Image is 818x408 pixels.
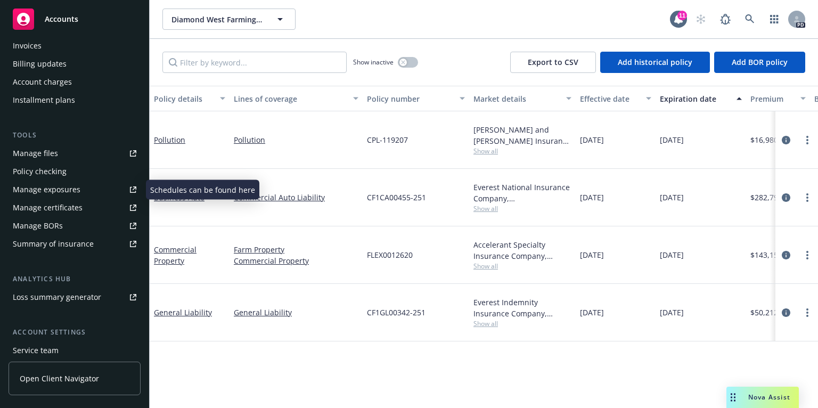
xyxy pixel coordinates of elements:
button: Expiration date [656,86,746,111]
span: $143,152.00 [750,249,793,260]
span: [DATE] [580,192,604,203]
a: Manage certificates [9,199,141,216]
div: Drag to move [726,387,740,408]
span: $282,797.92 [750,192,793,203]
div: Lines of coverage [234,93,347,104]
div: Analytics hub [9,274,141,284]
div: Everest Indemnity Insurance Company, [GEOGRAPHIC_DATA], Risk Placement Services, Inc. (RPS) [473,297,571,319]
button: Policy number [363,86,469,111]
span: [DATE] [660,134,684,145]
span: $50,212.00 [750,307,789,318]
span: [DATE] [580,134,604,145]
div: Policy checking [13,163,67,180]
div: Manage BORs [13,217,63,234]
button: Market details [469,86,576,111]
a: Pollution [234,134,358,145]
span: Show all [473,146,571,156]
div: Summary of insurance [13,235,94,252]
a: Loss summary generator [9,289,141,306]
a: Start snowing [690,9,711,30]
a: more [801,134,814,146]
span: [DATE] [660,192,684,203]
button: Premium [746,86,810,111]
a: more [801,306,814,319]
button: Diamond West Farming Company Inc. et al [162,9,296,30]
a: General Liability [154,307,212,317]
button: Nova Assist [726,387,799,408]
a: Manage exposures [9,181,141,198]
span: $16,980.00 [750,134,789,145]
a: Installment plans [9,92,141,109]
div: Billing updates [13,55,67,72]
span: CF1GL00342-251 [367,307,426,318]
button: Add historical policy [600,52,710,73]
span: Accounts [45,15,78,23]
a: more [801,249,814,262]
div: Policy details [154,93,214,104]
a: circleInformation [780,249,792,262]
div: Accelerant Specialty Insurance Company, Accelerant, Risk Placement Services, Inc. (RPS) [473,239,571,262]
div: Everest National Insurance Company, [GEOGRAPHIC_DATA], Risk Placement Services, Inc. (RPS) [473,182,571,204]
a: Manage BORs [9,217,141,234]
a: Policy checking [9,163,141,180]
span: Add historical policy [618,57,692,67]
div: Manage files [13,145,58,162]
span: Diamond West Farming Company Inc. et al [171,14,264,25]
span: Show all [473,204,571,213]
button: Export to CSV [510,52,596,73]
a: more [801,191,814,204]
button: Add BOR policy [714,52,805,73]
a: Summary of insurance [9,235,141,252]
div: Policy number [367,93,453,104]
a: circleInformation [780,191,792,204]
span: Show all [473,319,571,328]
span: Nova Assist [748,393,790,402]
a: Manage files [9,145,141,162]
div: [PERSON_NAME] and [PERSON_NAME] Insurance Company, [PERSON_NAME] & [PERSON_NAME] ([GEOGRAPHIC_DAT... [473,124,571,146]
span: Show all [473,262,571,271]
div: Loss summary generator [13,289,101,306]
span: Show inactive [353,58,394,67]
input: Filter by keyword... [162,52,347,73]
div: Installment plans [13,92,75,109]
a: Accounts [9,4,141,34]
a: Search [739,9,760,30]
a: Account charges [9,74,141,91]
span: [DATE] [660,249,684,260]
a: Service team [9,342,141,359]
div: Manage exposures [13,181,80,198]
a: Invoices [9,37,141,54]
a: circleInformation [780,134,792,146]
div: Account settings [9,327,141,338]
button: Effective date [576,86,656,111]
div: Account charges [13,74,72,91]
div: Premium [750,93,794,104]
button: Policy details [150,86,230,111]
span: Open Client Navigator [20,373,99,384]
div: Market details [473,93,560,104]
div: Invoices [13,37,42,54]
a: Commercial Property [234,255,358,266]
span: [DATE] [660,307,684,318]
a: Commercial Auto Liability [234,192,358,203]
div: Effective date [580,93,640,104]
a: General Liability [234,307,358,318]
span: CPL-119207 [367,134,408,145]
span: Add BOR policy [732,57,788,67]
span: CF1CA00455-251 [367,192,426,203]
button: Lines of coverage [230,86,363,111]
a: Billing updates [9,55,141,72]
div: 11 [677,11,687,20]
a: circleInformation [780,306,792,319]
a: Commercial Property [154,244,197,266]
div: Service team [13,342,59,359]
span: Export to CSV [528,57,578,67]
span: [DATE] [580,307,604,318]
div: Manage certificates [13,199,83,216]
div: Expiration date [660,93,730,104]
a: Report a Bug [715,9,736,30]
a: Farm Property [234,244,358,255]
a: Pollution [154,135,185,145]
a: Switch app [764,9,785,30]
